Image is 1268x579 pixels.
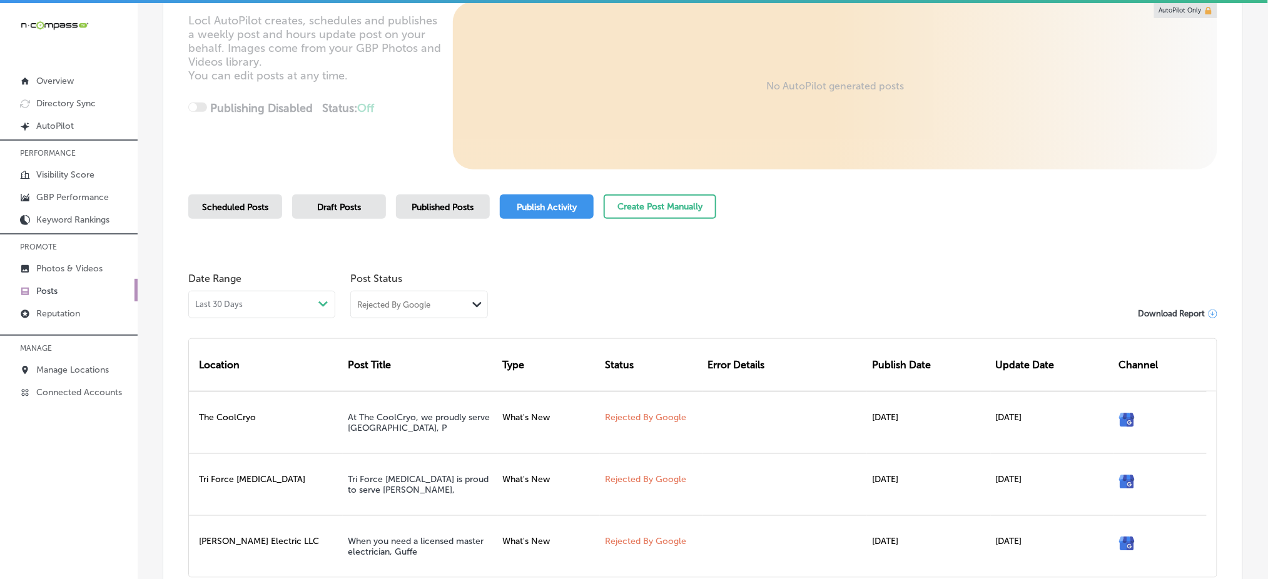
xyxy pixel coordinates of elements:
[348,536,484,557] a: When you need a licensed master electrician, Guffe
[20,19,89,31] img: 660ab0bf-5cc7-4cb8-ba1c-48b5ae0f18e60NCTV_CLogo_TV_Black_-500x88.png
[1114,339,1207,391] div: Channel
[605,536,686,546] a: Rejected By Google
[412,202,474,213] span: Published Posts
[497,453,600,515] div: What's New
[867,339,990,391] div: Publish Date
[350,273,488,284] span: Post Status
[189,391,343,453] div: The CoolCryo
[317,202,361,213] span: Draft Posts
[605,474,686,485] a: Rejected By Google
[357,300,430,310] div: Rejected By Google
[600,339,702,391] div: Status
[991,391,1114,453] div: [DATE]
[202,202,268,213] span: Scheduled Posts
[604,194,716,219] button: Create Post Manually
[189,515,343,577] div: [PERSON_NAME] Electric LLC
[189,453,343,515] div: Tri Force [MEDICAL_DATA]
[343,339,497,391] div: Post Title
[497,339,600,391] div: Type
[36,98,96,109] p: Directory Sync
[348,412,490,433] a: At The CoolCryo, we proudly serve [GEOGRAPHIC_DATA], P
[867,453,990,515] div: [DATE]
[497,515,600,577] div: What's New
[702,339,867,391] div: Error Details
[36,286,58,296] p: Posts
[36,263,103,274] p: Photos & Videos
[36,308,80,319] p: Reputation
[195,300,243,310] span: Last 30 Days
[1139,309,1205,318] span: Download Report
[36,214,109,225] p: Keyword Rankings
[36,365,109,375] p: Manage Locations
[36,387,122,398] p: Connected Accounts
[497,391,600,453] div: What's New
[605,412,686,423] a: Rejected By Google
[36,121,74,131] p: AutoPilot
[517,202,577,213] span: Publish Activity
[36,192,109,203] p: GBP Performance
[348,474,489,495] a: Tri Force [MEDICAL_DATA] is proud to serve [PERSON_NAME],
[991,339,1114,391] div: Update Date
[36,169,94,180] p: Visibility Score
[188,273,241,284] label: Date Range
[867,391,990,453] div: [DATE]
[991,453,1114,515] div: [DATE]
[991,515,1114,577] div: [DATE]
[867,515,990,577] div: [DATE]
[36,76,74,86] p: Overview
[189,339,343,391] div: Location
